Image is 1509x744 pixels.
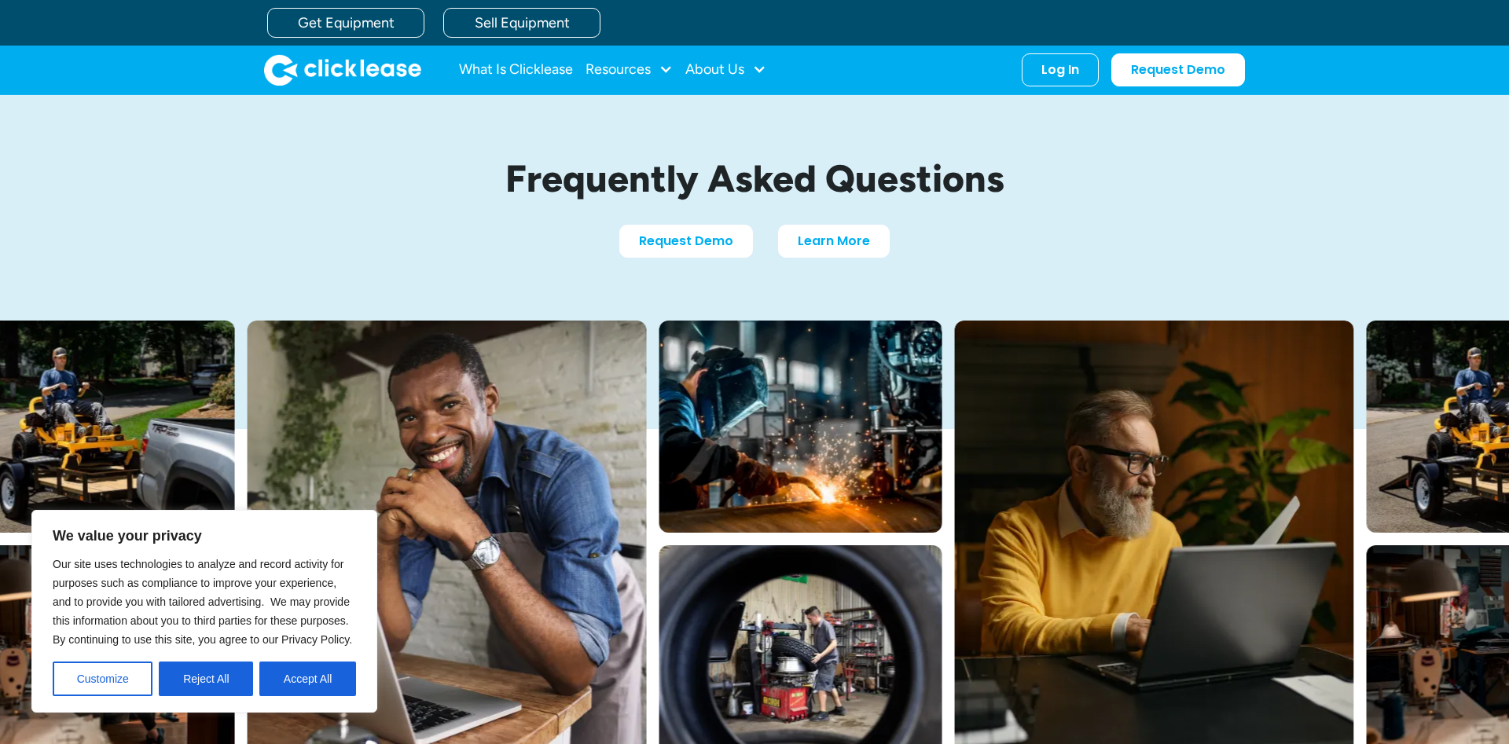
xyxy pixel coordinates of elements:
img: Clicklease logo [264,54,421,86]
a: Learn More [778,225,890,258]
img: A welder in a large mask working on a large pipe [659,321,942,533]
div: Resources [586,54,673,86]
a: Get Equipment [267,8,424,38]
div: Log In [1041,62,1079,78]
a: Request Demo [619,225,753,258]
a: Request Demo [1111,53,1245,86]
a: Sell Equipment [443,8,600,38]
button: Accept All [259,662,356,696]
h1: Frequently Asked Questions [385,158,1124,200]
div: We value your privacy [31,510,377,713]
a: home [264,54,421,86]
span: Our site uses technologies to analyze and record activity for purposes such as compliance to impr... [53,558,352,646]
a: What Is Clicklease [459,54,573,86]
button: Reject All [159,662,253,696]
div: About Us [685,54,766,86]
button: Customize [53,662,152,696]
p: We value your privacy [53,526,356,545]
